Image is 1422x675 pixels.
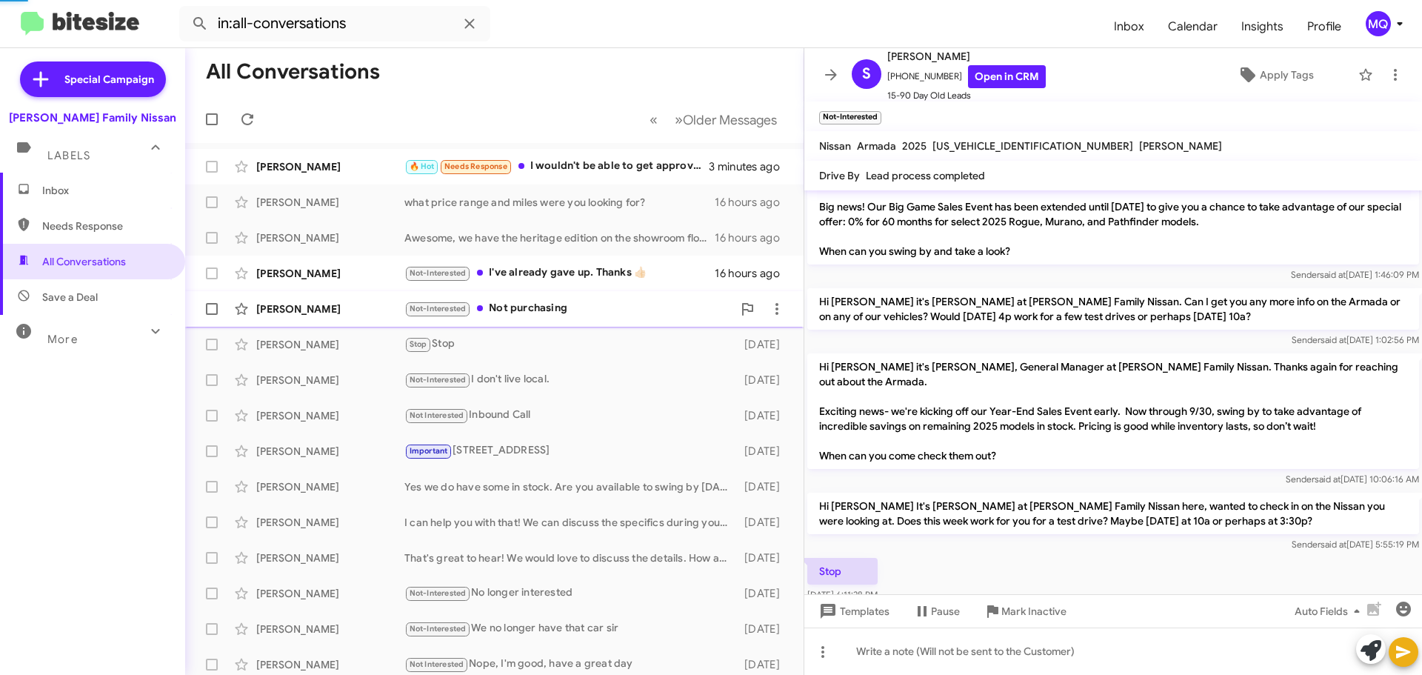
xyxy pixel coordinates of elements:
[404,407,737,424] div: Inbound Call
[737,622,792,636] div: [DATE]
[64,72,154,87] span: Special Campaign
[256,337,404,352] div: [PERSON_NAME]
[819,111,881,124] small: Not-Interested
[404,515,737,530] div: I can help you with that! We can discuss the specifics during your visit. Would you like to sched...
[256,408,404,423] div: [PERSON_NAME]
[256,551,404,565] div: [PERSON_NAME]
[866,169,985,182] span: Lead process completed
[816,598,889,625] span: Templates
[404,230,715,245] div: Awesome, we have the heritage edition on the showroom floor if y'all are interested in seeing it?
[737,657,792,672] div: [DATE]
[807,589,878,600] span: [DATE] 6:11:28 PM
[887,88,1046,103] span: 15-90 Day Old Leads
[819,139,851,153] span: Nissan
[1283,598,1378,625] button: Auto Fields
[404,371,737,388] div: I don't live local.
[47,149,90,162] span: Labels
[47,333,78,346] span: More
[862,62,871,86] span: S
[256,622,404,636] div: [PERSON_NAME]
[404,442,737,459] div: [STREET_ADDRESS]
[737,515,792,530] div: [DATE]
[807,149,1419,265] p: Hi [PERSON_NAME] it's [PERSON_NAME], General Manager at [PERSON_NAME] Family Nissan. Thanks again...
[256,444,404,459] div: [PERSON_NAME]
[9,110,176,125] div: [PERSON_NAME] Family Nissan
[206,60,380,84] h1: All Conversations
[404,620,737,637] div: We no longer have that car sir
[404,336,737,353] div: Stop
[1156,5,1229,48] a: Calendar
[650,110,658,129] span: «
[444,162,507,171] span: Needs Response
[931,598,960,625] span: Pause
[715,266,792,281] div: 16 hours ago
[887,47,1046,65] span: [PERSON_NAME]
[404,265,715,282] div: I've already gave up. Thanks 👍🏻
[410,268,467,278] span: Not-Interested
[737,373,792,388] div: [DATE]
[256,159,404,174] div: [PERSON_NAME]
[675,110,683,129] span: »
[1286,473,1419,485] span: Sender [DATE] 10:06:16 AM
[404,479,737,494] div: Yes we do have some in stock. Are you available to swing by [DATE]?
[410,304,467,313] span: Not-Interested
[404,656,737,673] div: Nope, I'm good, have a great day
[857,139,896,153] span: Armada
[410,375,467,385] span: Not-Interested
[42,219,168,233] span: Needs Response
[902,139,927,153] span: 2025
[404,300,732,317] div: Not purchasing
[20,61,166,97] a: Special Campaign
[683,112,777,128] span: Older Messages
[42,254,126,269] span: All Conversations
[256,195,404,210] div: [PERSON_NAME]
[715,230,792,245] div: 16 hours ago
[737,551,792,565] div: [DATE]
[1229,5,1295,48] span: Insights
[404,195,715,210] div: what price range and miles were you looking for?
[901,598,972,625] button: Pause
[256,230,404,245] div: [PERSON_NAME]
[1353,11,1406,36] button: MQ
[42,183,168,198] span: Inbox
[1315,473,1341,485] span: said at
[410,446,448,456] span: Important
[737,408,792,423] div: [DATE]
[737,586,792,601] div: [DATE]
[256,373,404,388] div: [PERSON_NAME]
[256,515,404,530] div: [PERSON_NAME]
[410,624,467,634] span: Not-Interested
[968,65,1046,88] a: Open in CRM
[709,159,792,174] div: 3 minutes ago
[1102,5,1156,48] a: Inbox
[404,585,737,602] div: No longer interested
[1260,61,1314,88] span: Apply Tags
[1295,5,1353,48] a: Profile
[404,158,709,175] div: I wouldn't be able to get approved after all? I sent in the other co-signer but she said she does...
[256,657,404,672] div: [PERSON_NAME]
[1292,539,1419,550] span: Sender [DATE] 5:55:19 PM
[887,65,1046,88] span: [PHONE_NUMBER]
[1321,539,1346,550] span: said at
[666,104,786,135] button: Next
[410,339,427,349] span: Stop
[819,169,860,182] span: Drive By
[1001,598,1066,625] span: Mark Inactive
[1291,269,1419,280] span: Sender [DATE] 1:46:09 PM
[807,558,878,585] p: Stop
[256,266,404,281] div: [PERSON_NAME]
[715,195,792,210] div: 16 hours ago
[1321,334,1346,345] span: said at
[1320,269,1346,280] span: said at
[410,588,467,598] span: Not-Interested
[42,290,98,305] span: Save a Deal
[256,302,404,316] div: [PERSON_NAME]
[737,479,792,494] div: [DATE]
[804,598,901,625] button: Templates
[256,586,404,601] div: [PERSON_NAME]
[1199,61,1351,88] button: Apply Tags
[1139,139,1222,153] span: [PERSON_NAME]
